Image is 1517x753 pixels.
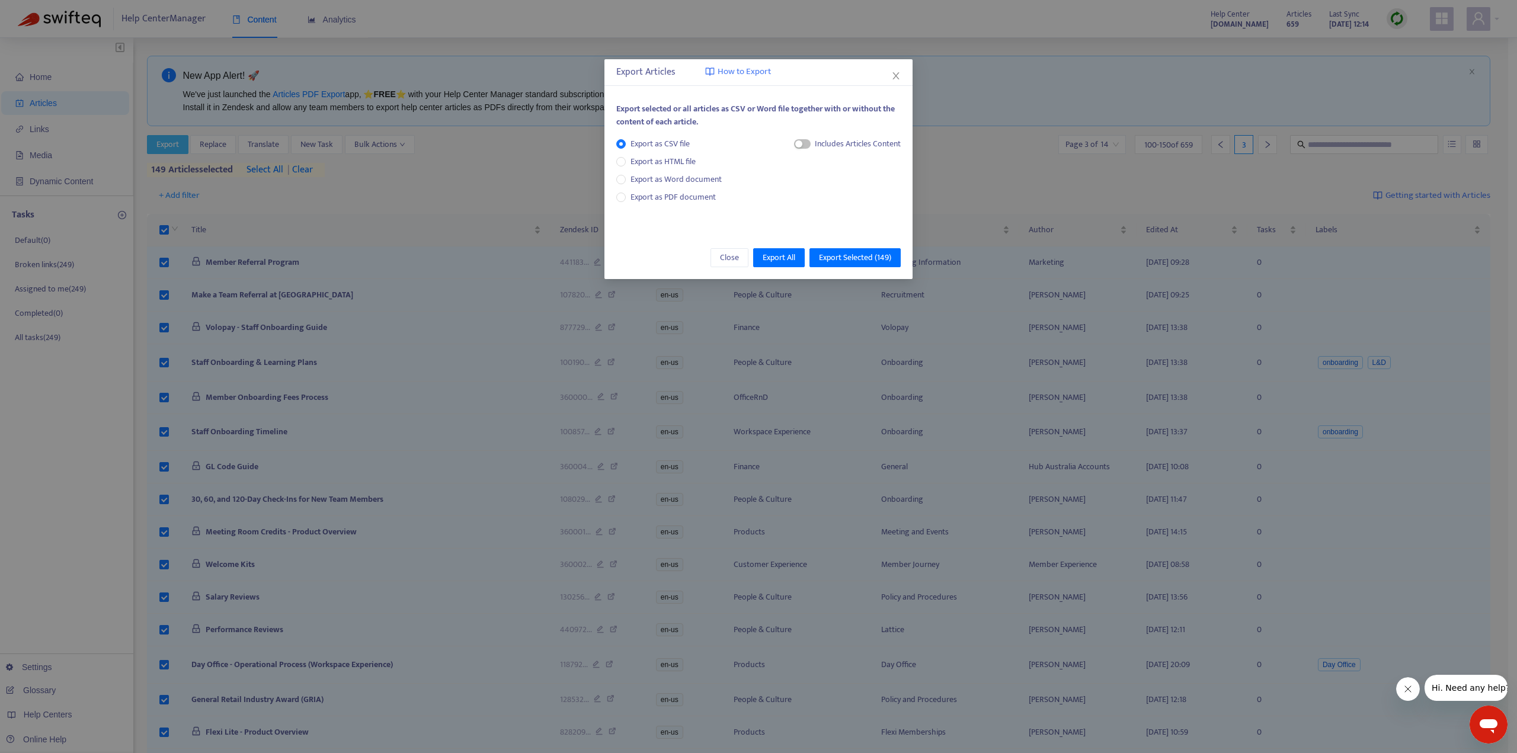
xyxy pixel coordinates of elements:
[7,8,85,18] span: Hi. Need any help?
[1470,706,1508,744] iframe: Button to launch messaging window
[763,251,795,264] span: Export All
[705,67,715,76] img: image-link
[705,65,771,79] a: How to Export
[1396,677,1420,701] iframe: Close message
[809,248,901,267] button: Export Selected (149)
[711,248,748,267] button: Close
[631,190,716,204] span: Export as PDF document
[889,69,902,82] button: Close
[753,248,805,267] button: Export All
[616,102,895,129] span: Export selected or all articles as CSV or Word file together with or without the content of each ...
[626,173,727,186] span: Export as Word document
[819,251,891,264] span: Export Selected ( 149 )
[718,65,771,79] span: How to Export
[891,71,901,81] span: close
[720,251,739,264] span: Close
[815,137,901,150] div: Includes Articles Content
[626,155,700,168] span: Export as HTML file
[616,65,901,79] div: Export Articles
[1425,675,1508,701] iframe: Message from company
[626,137,695,150] span: Export as CSV file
